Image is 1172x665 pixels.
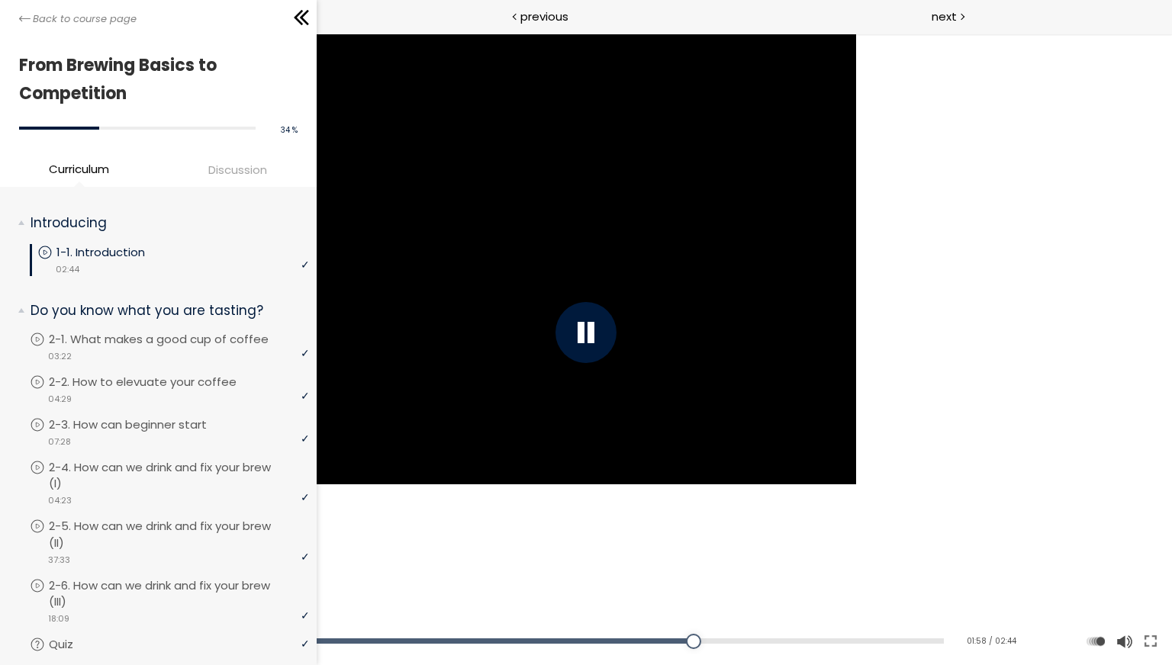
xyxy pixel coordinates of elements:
[49,518,309,551] p: 2-5. How can we drink and fix your brew (II)
[48,554,70,567] span: 37:33
[56,263,79,276] span: 02:44
[48,612,69,625] span: 18:09
[48,435,71,448] span: 07:28
[33,11,137,27] span: Back to course page
[49,160,109,178] span: Curriculum
[958,635,1016,647] div: 01:58 / 02:44
[49,331,299,348] p: 2-1. What makes a good cup of coffee
[49,459,309,493] p: 2-4. How can we drink and fix your brew (I)
[31,214,298,233] p: Introducing
[31,301,298,320] p: Do you know what you are tasting?
[281,124,298,136] span: 34 %
[1082,620,1109,663] div: Change playback rate
[19,11,137,27] a: Back to course page
[49,416,237,433] p: 2-3. How can beginner start
[48,350,72,363] span: 03:22
[208,161,267,178] span: Discussion
[520,8,568,25] span: previous
[49,374,267,390] p: 2-2. How to elevuate your coffee
[48,393,72,406] span: 04:29
[49,577,309,611] p: 2-6. How can we drink and fix your brew (III)
[19,51,290,108] h1: From Brewing Basics to Competition
[1084,620,1107,663] button: Play back rate
[1112,620,1135,663] button: Volume
[56,244,175,261] p: 1-1. Introduction
[48,494,72,507] span: 04:23
[932,8,957,25] span: next
[49,636,104,653] p: Quiz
